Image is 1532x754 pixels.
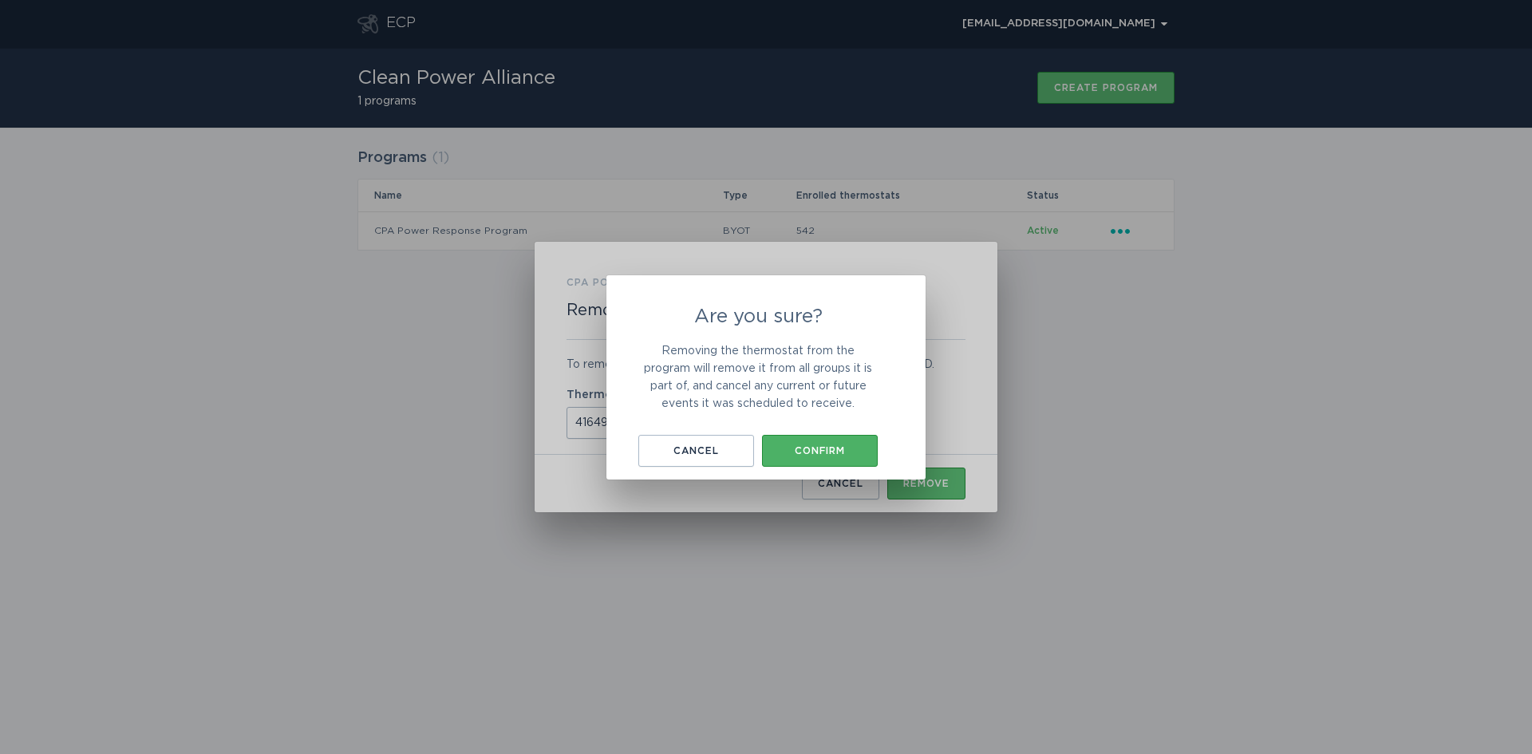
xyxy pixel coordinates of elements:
h2: Are you sure? [638,307,878,326]
div: Are you sure? [606,275,926,480]
div: Confirm [770,446,870,456]
p: Removing the thermostat from the program will remove it from all groups it is part of, and cancel... [638,342,878,413]
button: Cancel [638,435,754,467]
button: Confirm [762,435,878,467]
div: Cancel [646,446,746,456]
